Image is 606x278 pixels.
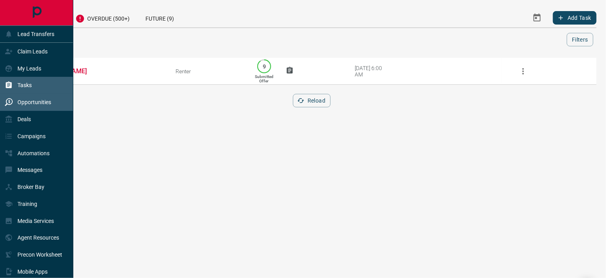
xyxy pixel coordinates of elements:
[261,63,267,69] p: 9
[355,65,388,78] div: [DATE] 6:00 AM
[567,33,593,46] button: Filters
[255,74,273,83] p: Submitted Offer
[553,11,596,25] button: Add Task
[67,8,138,27] div: Overdue (500+)
[138,8,182,27] div: Future (9)
[293,94,331,107] button: Reload
[528,8,547,27] button: Select Date Range
[176,68,242,74] div: Renter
